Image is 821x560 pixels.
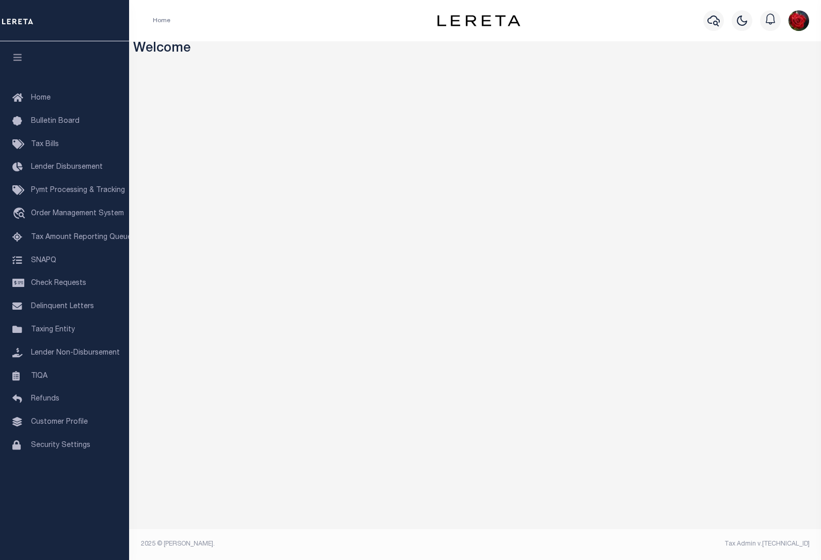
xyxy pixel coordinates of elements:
span: Home [31,94,51,102]
span: Tax Amount Reporting Queue [31,234,132,241]
img: logo-dark.svg [437,15,520,26]
span: SNAPQ [31,257,56,264]
span: Tax Bills [31,141,59,148]
span: Lender Non-Disbursement [31,349,120,357]
span: TIQA [31,372,48,379]
span: Delinquent Letters [31,303,94,310]
span: Lender Disbursement [31,164,103,171]
span: Check Requests [31,280,86,287]
div: Tax Admin v.[TECHNICAL_ID] [483,539,810,549]
span: Order Management System [31,210,124,217]
span: Refunds [31,395,59,403]
span: Pymt Processing & Tracking [31,187,125,194]
i: travel_explore [12,207,29,221]
div: 2025 © [PERSON_NAME]. [133,539,476,549]
h3: Welcome [133,41,817,57]
span: Taxing Entity [31,326,75,333]
span: Security Settings [31,442,90,449]
span: Customer Profile [31,419,88,426]
span: Bulletin Board [31,118,80,125]
li: Home [153,16,170,25]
